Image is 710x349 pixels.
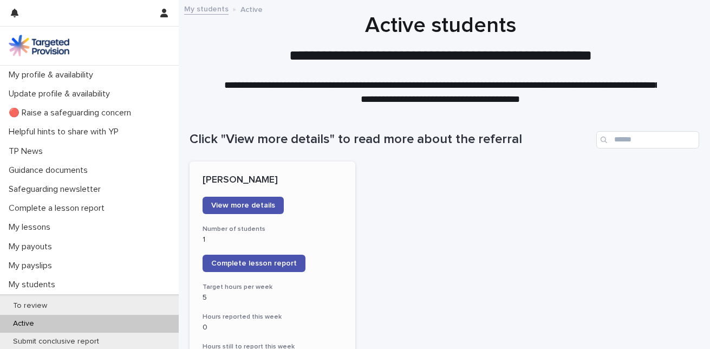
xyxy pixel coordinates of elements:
p: Active [240,3,263,15]
p: 1 [203,235,342,244]
p: 🔴 Raise a safeguarding concern [4,108,140,118]
span: Complete lesson report [211,260,297,267]
p: My students [4,280,64,290]
a: Complete lesson report [203,255,305,272]
p: Safeguarding newsletter [4,184,109,195]
p: Complete a lesson report [4,203,113,214]
p: Active [4,319,43,328]
p: My lessons [4,222,59,232]
p: My profile & availability [4,70,102,80]
h3: Number of students [203,225,342,234]
p: 0 [203,323,342,332]
span: View more details [211,202,275,209]
img: M5nRWzHhSzIhMunXDL62 [9,35,69,56]
p: My payslips [4,261,61,271]
p: Update profile & availability [4,89,119,99]
p: [PERSON_NAME] [203,174,342,186]
h1: Active students [190,12,691,38]
h1: Click "View more details" to read more about the referral [190,132,592,147]
p: TP News [4,146,51,157]
a: View more details [203,197,284,214]
p: To review [4,301,56,311]
p: Guidance documents [4,165,96,176]
h3: Hours reported this week [203,313,342,321]
input: Search [596,131,699,148]
p: 5 [203,293,342,302]
a: My students [184,2,229,15]
h3: Target hours per week [203,283,342,292]
p: Submit conclusive report [4,337,108,346]
p: My payouts [4,242,61,252]
p: Helpful hints to share with YP [4,127,127,137]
